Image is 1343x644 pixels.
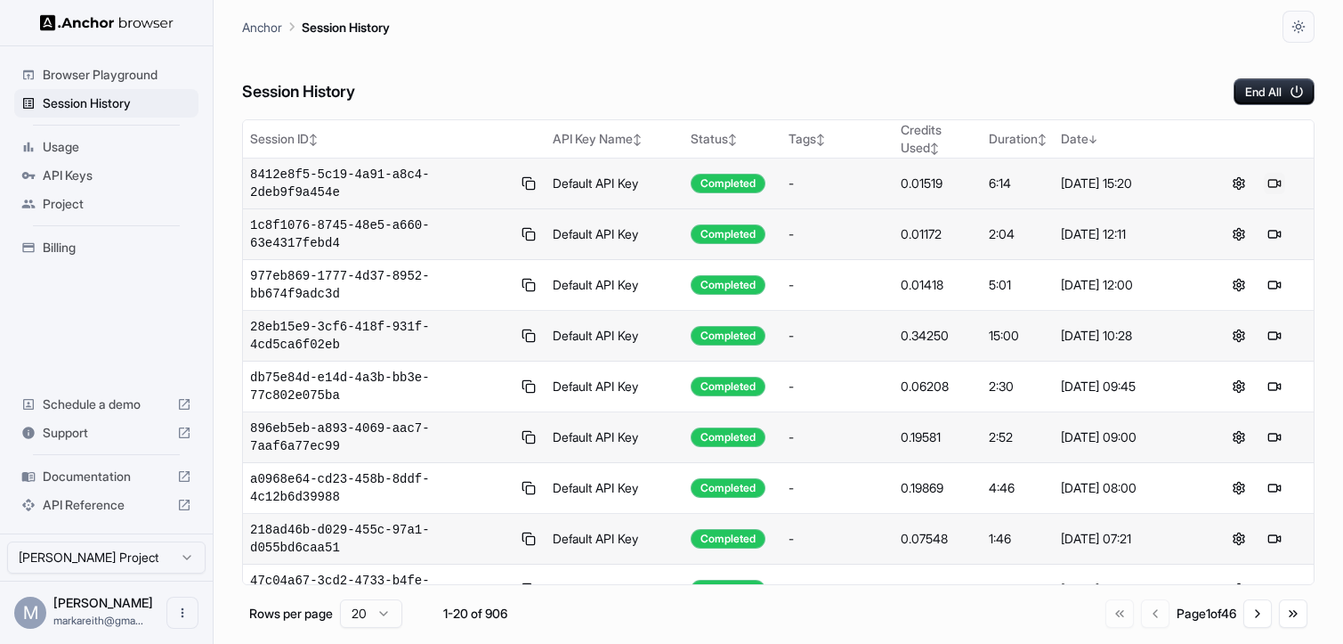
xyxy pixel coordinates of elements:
div: Completed [691,174,765,193]
div: 6:14 [989,175,1047,192]
div: 3:00 [989,581,1047,599]
div: Session History [14,89,198,118]
div: 0.19581 [901,428,975,446]
div: 0.01250 [901,581,975,599]
span: 1c8f1076-8745-48e5-a660-63e4317febd4 [250,216,511,252]
div: [DATE] 07:21 [1061,530,1193,548]
div: 5:01 [989,276,1047,294]
div: - [789,378,886,395]
div: Duration [989,130,1047,148]
div: Schedule a demo [14,390,198,419]
div: API Key Name [553,130,676,148]
div: Completed [691,377,765,396]
span: 896eb5eb-a893-4069-aac7-7aaf6a77ec99 [250,420,511,455]
div: M [14,597,46,629]
div: 0.07548 [901,530,975,548]
div: [DATE] 15:20 [1061,581,1193,599]
span: db75e84d-e14d-4a3b-bb3e-77c802e075ba [250,369,511,404]
div: 2:04 [989,225,1047,243]
span: ↕ [1038,133,1047,146]
span: 8412e8f5-5c19-4a91-a8c4-2deb9f9a454e [250,166,511,201]
span: ↕ [930,142,939,155]
span: Browser Playground [43,66,191,84]
span: Documentation [43,468,170,485]
span: API Reference [43,496,170,514]
div: 15:00 [989,327,1047,345]
div: API Keys [14,161,198,190]
div: - [789,530,886,548]
div: [DATE] 08:00 [1061,479,1193,497]
div: [DATE] 09:45 [1061,378,1193,395]
div: - [789,276,886,294]
div: Project [14,190,198,218]
span: 977eb869-1777-4d37-8952-bb674f9adc3d [250,267,511,303]
div: 0.19869 [901,479,975,497]
div: Browser Playground [14,61,198,89]
div: 2:30 [989,378,1047,395]
h6: Session History [242,79,355,105]
td: Default API Key [546,514,684,565]
div: Completed [691,275,765,295]
span: Project [43,195,191,213]
div: Status [691,130,774,148]
span: ↕ [816,133,825,146]
div: Completed [691,529,765,549]
span: 218ad46b-d029-455c-97a1-d055bd6caa51 [250,521,511,557]
div: - [789,225,886,243]
div: - [789,175,886,192]
p: Session History [302,18,390,37]
div: 0.06208 [901,378,975,395]
div: Tags [789,130,886,148]
div: Completed [691,580,765,599]
span: Mark Reith [53,595,153,610]
div: Billing [14,233,198,262]
img: Anchor Logo [40,14,174,31]
span: ↓ [1088,133,1097,146]
div: Completed [691,224,765,244]
td: Default API Key [546,565,684,615]
td: Default API Key [546,209,684,260]
td: Default API Key [546,311,684,362]
span: Schedule a demo [43,395,170,413]
span: Session History [43,94,191,112]
td: Default API Key [546,463,684,514]
div: Completed [691,326,765,346]
td: Default API Key [546,362,684,412]
span: Billing [43,239,191,257]
div: [DATE] 10:28 [1061,327,1193,345]
div: - [789,581,886,599]
div: [DATE] 15:20 [1061,175,1193,192]
div: - [789,479,886,497]
div: 4:46 [989,479,1047,497]
div: 0.01519 [901,175,975,192]
div: 1-20 of 906 [431,605,520,623]
button: End All [1234,78,1315,105]
div: Date [1061,130,1193,148]
span: ↕ [633,133,642,146]
div: Completed [691,428,765,447]
div: - [789,327,886,345]
span: Usage [43,138,191,156]
span: ↕ [309,133,318,146]
nav: breadcrumb [242,17,390,37]
div: Session ID [250,130,538,148]
div: Documentation [14,462,198,491]
span: 47c04a67-3cd2-4733-b4fe-7c1c84d8c568 [250,572,511,607]
div: API Reference [14,491,198,519]
p: Rows per page [249,605,333,623]
td: Default API Key [546,159,684,209]
div: Page 1 of 46 [1177,605,1236,623]
span: Support [43,424,170,442]
div: 0.34250 [901,327,975,345]
div: 1:46 [989,530,1047,548]
div: 0.01172 [901,225,975,243]
div: [DATE] 12:00 [1061,276,1193,294]
td: Default API Key [546,412,684,463]
div: Usage [14,133,198,161]
div: [DATE] 12:11 [1061,225,1193,243]
p: Anchor [242,18,282,37]
span: API Keys [43,167,191,184]
div: Completed [691,478,765,498]
div: 0.01418 [901,276,975,294]
span: ↕ [728,133,737,146]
